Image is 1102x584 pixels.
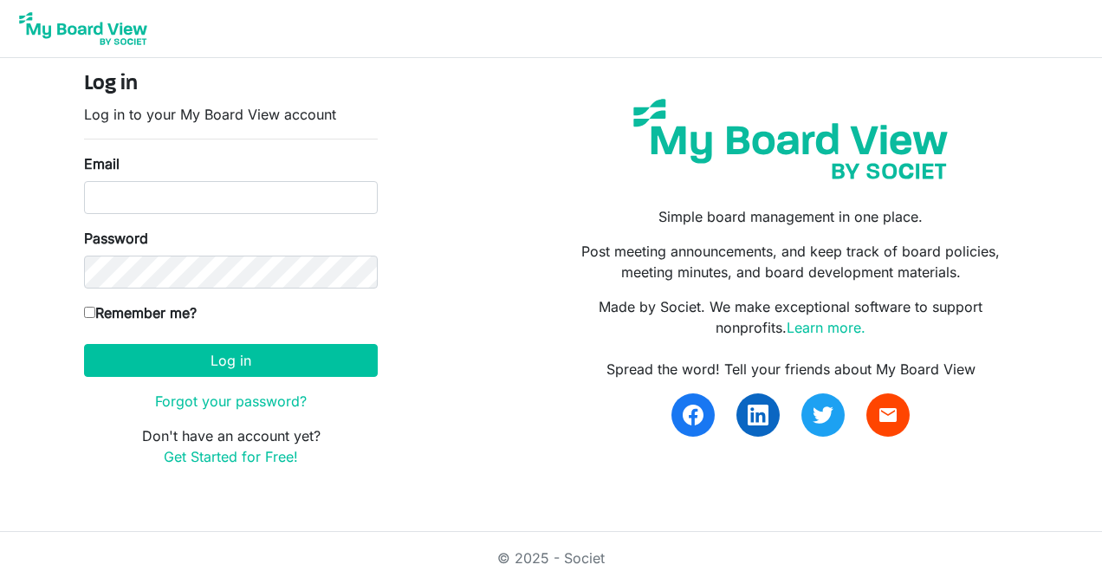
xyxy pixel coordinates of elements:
a: Learn more. [787,319,865,336]
img: facebook.svg [683,405,703,425]
a: Forgot your password? [155,393,307,410]
a: © 2025 - Societ [497,549,605,567]
p: Don't have an account yet? [84,425,378,467]
span: email [878,405,898,425]
label: Password [84,228,148,249]
p: Post meeting announcements, and keep track of board policies, meeting minutes, and board developm... [564,241,1018,282]
p: Made by Societ. We make exceptional software to support nonprofits. [564,296,1018,338]
a: Get Started for Free! [164,448,298,465]
label: Remember me? [84,302,197,323]
img: my-board-view-societ.svg [620,86,961,192]
p: Simple board management in one place. [564,206,1018,227]
img: My Board View Logo [14,7,152,50]
img: twitter.svg [813,405,833,425]
div: Spread the word! Tell your friends about My Board View [564,359,1018,380]
input: Remember me? [84,307,95,318]
button: Log in [84,344,378,377]
a: email [866,393,910,437]
p: Log in to your My Board View account [84,104,378,125]
img: linkedin.svg [748,405,768,425]
label: Email [84,153,120,174]
h4: Log in [84,72,378,97]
